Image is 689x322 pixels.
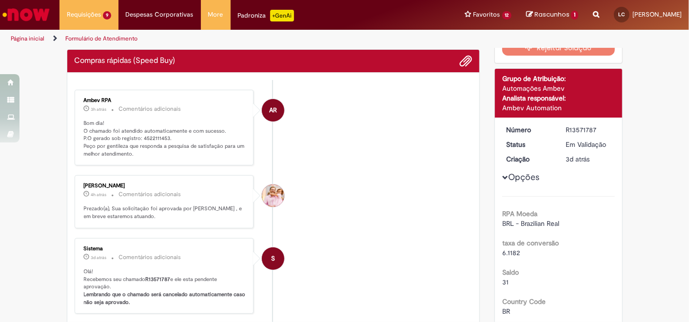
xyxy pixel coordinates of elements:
span: 31 [502,278,509,286]
small: Comentários adicionais [119,253,181,262]
span: AR [269,99,277,122]
div: Padroniza [238,10,294,21]
div: Em Validação [566,140,611,149]
span: 6.1182 [502,248,520,257]
b: RPA Moeda [502,209,537,218]
time: 26/09/2025 16:52:12 [91,255,107,261]
button: Rejeitar Solução [502,40,615,56]
div: Ambev RPA [262,99,284,121]
button: Adicionar anexos [459,55,472,67]
div: 26/09/2025 16:52:00 [566,154,611,164]
time: 29/09/2025 09:25:16 [91,106,107,112]
span: Rascunhos [534,10,570,19]
b: Lembrando que o chamado será cancelado automaticamente caso não seja aprovado. [84,291,247,306]
ul: Trilhas de página [7,30,452,48]
div: Analista responsável: [502,93,615,103]
span: S [271,247,275,270]
dt: Status [499,140,559,149]
div: Grupo de Atribuição: [502,74,615,83]
a: Rascunhos [526,10,578,20]
a: Formulário de Atendimento [65,35,138,42]
p: Bom dia! O chamado foi atendido automaticamente e com sucesso. P.O gerado sob registro: 452211145... [84,120,246,158]
time: 29/09/2025 08:57:57 [91,192,107,198]
span: BRL - Brazilian Real [502,219,559,228]
div: Fernando Henrique De Souza [262,184,284,207]
dt: Criação [499,154,559,164]
b: Saldo [502,268,519,277]
span: [PERSON_NAME] [632,10,682,19]
small: Comentários adicionais [119,105,181,113]
h2: Compras rápidas (Speed Buy) Histórico de tíquete [75,57,176,65]
div: Automações Ambev [502,83,615,93]
div: Ambev RPA [84,98,246,103]
dt: Número [499,125,559,135]
p: Olá! Recebemos seu chamado e ele esta pendente aprovação. [84,268,246,306]
div: System [262,247,284,270]
span: Favoritos [473,10,500,20]
b: Country Code [502,297,546,306]
b: R13571787 [146,276,171,283]
b: taxa de conversão [502,239,559,247]
small: Comentários adicionais [119,190,181,199]
div: Ambev Automation [502,103,615,113]
span: 4h atrás [91,192,107,198]
div: Sistema [84,246,246,252]
span: 9 [103,11,111,20]
span: Despesas Corporativas [126,10,194,20]
div: [PERSON_NAME] [84,183,246,189]
span: 3d atrás [566,155,590,163]
span: 3h atrás [91,106,107,112]
span: BR [502,307,510,316]
img: ServiceNow [1,5,51,24]
span: LC [619,11,625,18]
span: More [208,10,223,20]
span: 12 [502,11,512,20]
div: R13571787 [566,125,611,135]
span: Requisições [67,10,101,20]
span: 1 [571,11,578,20]
span: 3d atrás [91,255,107,261]
p: Prezado(a), Sua solicitação foi aprovada por [PERSON_NAME] , e em breve estaremos atuando. [84,205,246,220]
a: Página inicial [11,35,44,42]
p: +GenAi [270,10,294,21]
